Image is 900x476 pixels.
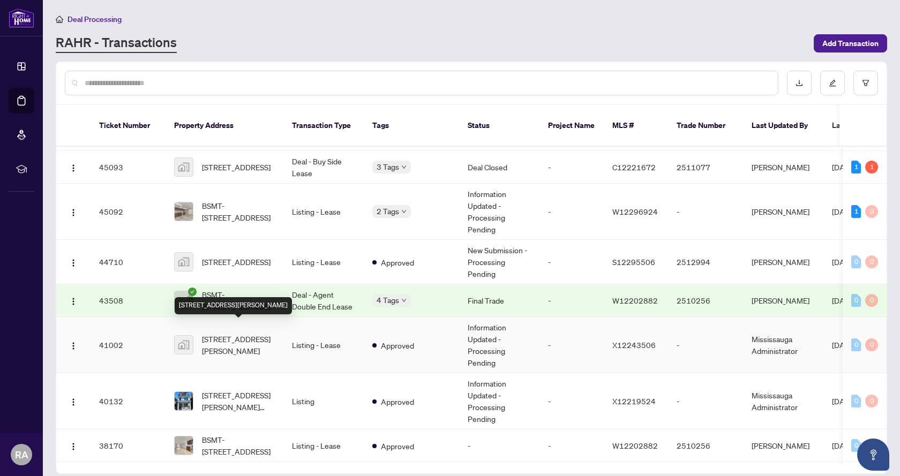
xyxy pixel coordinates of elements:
span: [DATE] [832,441,856,450]
span: RA [15,447,28,462]
button: Logo [65,392,82,410]
td: 38170 [91,429,166,462]
td: Information Updated - Processing Pending [459,184,539,240]
button: Logo [65,158,82,176]
td: [PERSON_NAME] [743,151,823,184]
img: thumbnail-img [175,202,193,221]
div: 0 [851,255,861,268]
span: [STREET_ADDRESS] [202,256,271,268]
img: Logo [69,398,78,406]
span: 3 Tags [377,161,399,173]
button: Logo [65,292,82,309]
span: W12296924 [612,207,658,216]
img: thumbnail-img [175,336,193,354]
span: Approved [381,339,414,351]
button: Logo [65,253,82,270]
td: 45092 [91,184,166,240]
span: [DATE] [832,340,856,350]
td: [PERSON_NAME] [743,429,823,462]
img: thumbnail-img [175,253,193,271]
span: down [401,298,407,303]
span: BSMT-[STREET_ADDRESS] [202,289,275,312]
img: Logo [69,342,78,350]
td: Final Trade [459,284,539,317]
span: [DATE] [832,162,856,172]
img: Logo [69,442,78,451]
button: Add Transaction [814,34,887,52]
td: - [539,429,604,462]
td: Listing - Lease [283,184,364,240]
th: Last Updated By [743,105,823,147]
span: Last Modified Date [832,119,897,131]
td: - [539,151,604,184]
td: [PERSON_NAME] [743,284,823,317]
th: Property Address [166,105,283,147]
span: [DATE] [832,296,856,305]
div: 1 [851,205,861,218]
td: - [539,284,604,317]
span: [STREET_ADDRESS][PERSON_NAME] [202,333,275,357]
div: [STREET_ADDRESS][PERSON_NAME] [175,297,292,314]
span: edit [829,79,836,87]
button: Logo [65,336,82,353]
img: thumbnail-img [175,392,193,410]
span: Approved [381,440,414,452]
div: 1 [865,161,878,173]
th: Status [459,105,539,147]
span: [DATE] [832,396,856,406]
td: 2512994 [668,240,743,284]
span: S12295506 [612,257,655,267]
td: [PERSON_NAME] [743,240,823,284]
th: Project Name [539,105,604,147]
td: 40132 [91,373,166,429]
td: New Submission - Processing Pending [459,240,539,284]
td: Information Updated - Processing Pending [459,317,539,373]
div: 0 [865,338,878,351]
td: - [668,373,743,429]
td: Listing [283,373,364,429]
th: Tags [364,105,459,147]
td: - [668,184,743,240]
span: [DATE] [832,207,856,216]
span: BSMT-[STREET_ADDRESS] [202,200,275,223]
th: Trade Number [668,105,743,147]
img: Logo [69,164,78,172]
img: thumbnail-img [175,436,193,455]
img: thumbnail-img [175,158,193,176]
button: download [787,71,812,95]
span: W12202882 [612,441,658,450]
td: - [668,317,743,373]
td: 2511077 [668,151,743,184]
td: Deal - Buy Side Lease [283,151,364,184]
td: 2510256 [668,284,743,317]
span: Deal Processing [67,14,122,24]
td: Deal Closed [459,151,539,184]
span: down [401,164,407,170]
span: filter [862,79,869,87]
td: - [539,317,604,373]
td: Mississauga Administrator [743,373,823,429]
td: Information Updated - Processing Pending [459,373,539,429]
td: - [539,184,604,240]
th: Transaction Type [283,105,364,147]
td: 2510256 [668,429,743,462]
button: Open asap [857,439,889,471]
div: 0 [865,255,878,268]
div: 0 [851,439,861,452]
td: Listing - Lease [283,429,364,462]
span: BSMT-[STREET_ADDRESS] [202,434,275,457]
span: 2 Tags [377,205,399,217]
span: 4 Tags [377,294,399,306]
td: - [459,429,539,462]
span: W12202882 [612,296,658,305]
td: 45093 [91,151,166,184]
td: - [539,373,604,429]
th: MLS # [604,105,668,147]
span: down [401,209,407,214]
span: Approved [381,256,414,268]
span: download [796,79,803,87]
img: Logo [69,259,78,267]
td: Listing - Lease [283,317,364,373]
a: RAHR - Transactions [56,34,177,53]
span: [DATE] [832,257,856,267]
